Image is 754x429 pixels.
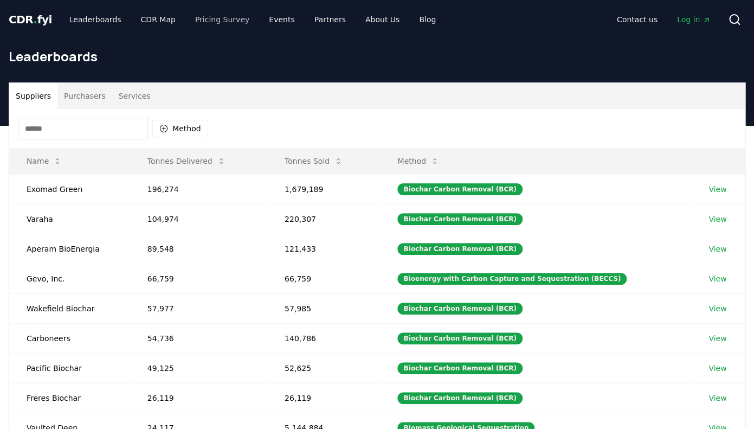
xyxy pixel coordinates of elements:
button: Method [152,120,208,137]
a: View [708,363,726,374]
button: Name [18,150,70,172]
button: Method [389,150,448,172]
button: Tonnes Sold [276,150,351,172]
div: Biochar Carbon Removal (BCR) [397,332,522,344]
div: Biochar Carbon Removal (BCR) [397,303,522,315]
a: About Us [357,10,408,29]
td: 220,307 [267,204,380,234]
td: 54,736 [130,323,267,353]
td: 57,977 [130,293,267,323]
td: 1,679,189 [267,174,380,204]
td: Aperam BioEnergia [9,234,130,264]
a: Events [260,10,303,29]
span: . [34,13,37,26]
td: Freres Biochar [9,383,130,413]
a: Leaderboards [61,10,130,29]
div: Biochar Carbon Removal (BCR) [397,392,522,404]
div: Biochar Carbon Removal (BCR) [397,213,522,225]
a: View [708,244,726,254]
a: Pricing Survey [186,10,258,29]
nav: Main [608,10,719,29]
td: 140,786 [267,323,380,353]
a: View [708,393,726,404]
div: Biochar Carbon Removal (BCR) [397,243,522,255]
td: 57,985 [267,293,380,323]
td: Pacific Biochar [9,353,130,383]
span: CDR fyi [9,13,52,26]
span: Log in [677,14,711,25]
a: Partners [306,10,355,29]
td: 66,759 [130,264,267,293]
nav: Main [61,10,444,29]
h1: Leaderboards [9,48,745,65]
div: Biochar Carbon Removal (BCR) [397,362,522,374]
td: 66,759 [267,264,380,293]
a: CDR.fyi [9,12,52,27]
td: 52,625 [267,353,380,383]
button: Services [112,83,157,109]
td: 49,125 [130,353,267,383]
td: 26,119 [267,383,380,413]
td: 89,548 [130,234,267,264]
td: Wakefield Biochar [9,293,130,323]
a: View [708,333,726,344]
a: View [708,273,726,284]
button: Tonnes Delivered [139,150,234,172]
a: View [708,303,726,314]
div: Biochar Carbon Removal (BCR) [397,183,522,195]
td: 104,974 [130,204,267,234]
div: Bioenergy with Carbon Capture and Sequestration (BECCS) [397,273,627,285]
td: Gevo, Inc. [9,264,130,293]
a: View [708,184,726,195]
td: 196,274 [130,174,267,204]
a: Log in [668,10,719,29]
a: Blog [410,10,444,29]
button: Suppliers [9,83,57,109]
td: Exomad Green [9,174,130,204]
a: Contact us [608,10,666,29]
a: View [708,214,726,225]
td: 26,119 [130,383,267,413]
button: Purchasers [57,83,112,109]
a: CDR Map [132,10,184,29]
td: Varaha [9,204,130,234]
td: 121,433 [267,234,380,264]
td: Carboneers [9,323,130,353]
